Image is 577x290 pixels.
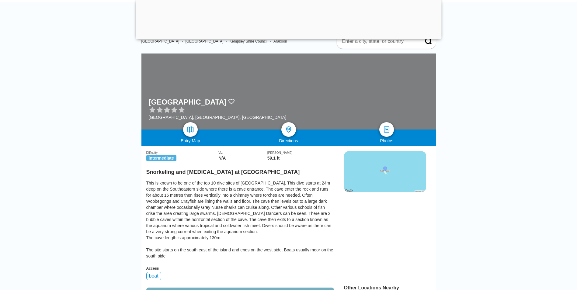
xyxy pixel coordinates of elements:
div: Entry Map [141,138,240,143]
span: › [182,39,183,43]
a: Arakoon [273,39,287,43]
img: map [187,126,194,133]
div: Viz [218,151,267,154]
div: This is known to be one of the top 10 dive sites of [GEOGRAPHIC_DATA]. This dive starts at 24m de... [146,180,334,259]
div: Photos [338,138,436,143]
h2: Snorkeling and [MEDICAL_DATA] at [GEOGRAPHIC_DATA] [146,165,334,175]
iframe: Advertisement [344,198,426,274]
div: Difficulty [146,151,219,154]
h1: [GEOGRAPHIC_DATA] [149,98,227,106]
div: boat [146,272,161,280]
img: photos [383,126,390,133]
img: directions [285,126,292,133]
div: Access [146,266,334,271]
div: N/A [218,156,267,161]
a: [GEOGRAPHIC_DATA] [141,39,179,43]
a: Kempsey Shire Council [229,39,267,43]
a: photos [379,122,394,137]
span: intermediate [146,155,176,161]
input: Enter a city, state, or country [342,38,416,44]
div: 59.1 ft [267,156,334,161]
span: › [226,39,227,43]
div: Directions [239,138,338,143]
div: [GEOGRAPHIC_DATA], [GEOGRAPHIC_DATA], [GEOGRAPHIC_DATA] [149,115,287,120]
a: map [183,122,198,137]
span: › [270,39,271,43]
img: staticmap [344,151,426,192]
div: [PERSON_NAME] [267,151,334,154]
a: [GEOGRAPHIC_DATA] [185,39,223,43]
